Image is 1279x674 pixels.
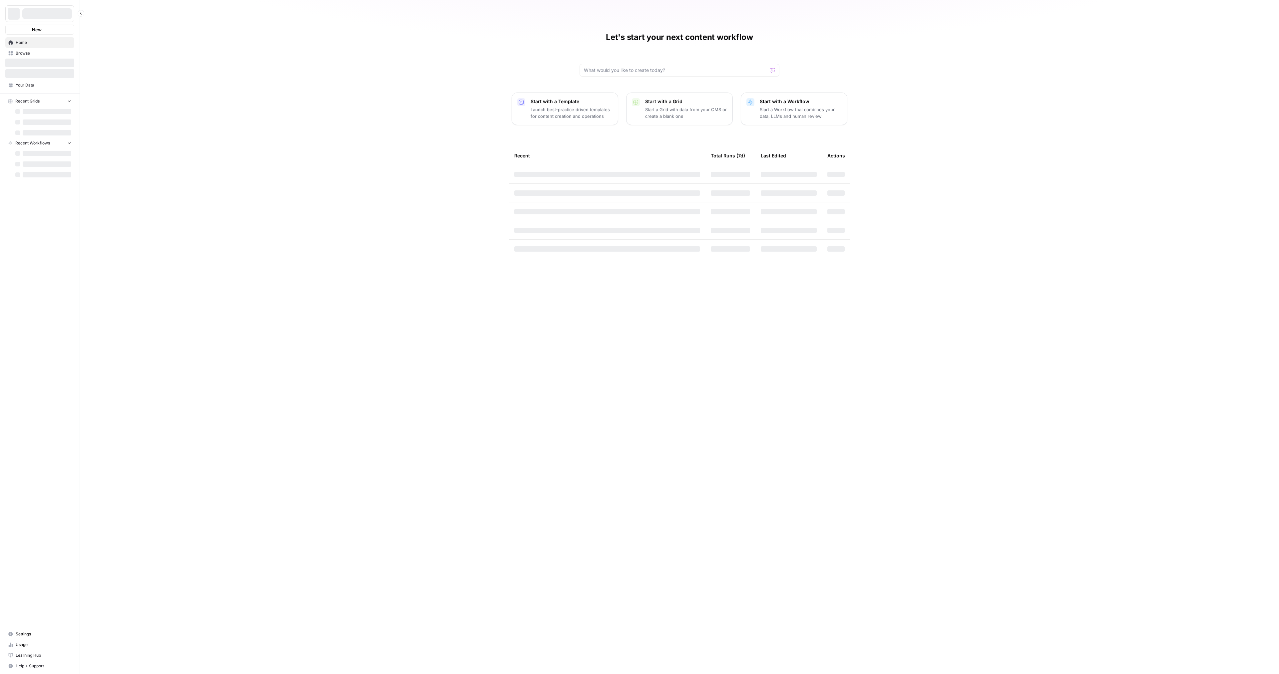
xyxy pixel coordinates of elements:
[5,639,74,650] a: Usage
[5,138,74,148] button: Recent Workflows
[15,140,50,146] span: Recent Workflows
[16,663,71,669] span: Help + Support
[531,98,613,105] p: Start with a Template
[5,48,74,59] a: Browse
[626,93,733,125] button: Start with a GridStart a Grid with data from your CMS or create a blank one
[16,50,71,56] span: Browse
[741,93,847,125] button: Start with a WorkflowStart a Workflow that combines your data, LLMs and human review
[5,80,74,91] a: Your Data
[760,106,842,119] p: Start a Workflow that combines your data, LLMs and human review
[16,642,71,648] span: Usage
[5,661,74,671] button: Help + Support
[16,40,71,46] span: Home
[711,146,745,165] div: Total Runs (7d)
[761,146,786,165] div: Last Edited
[645,106,727,119] p: Start a Grid with data from your CMS or create a blank one
[5,96,74,106] button: Recent Grids
[760,98,842,105] p: Start with a Workflow
[5,629,74,639] a: Settings
[16,631,71,637] span: Settings
[514,146,700,165] div: Recent
[15,98,40,104] span: Recent Grids
[584,67,767,74] input: What would you like to create today?
[531,106,613,119] p: Launch best-practice driven templates for content creation and operations
[645,98,727,105] p: Start with a Grid
[827,146,845,165] div: Actions
[5,37,74,48] a: Home
[16,652,71,658] span: Learning Hub
[512,93,618,125] button: Start with a TemplateLaunch best-practice driven templates for content creation and operations
[606,32,753,43] h1: Let's start your next content workflow
[16,82,71,88] span: Your Data
[32,26,42,33] span: New
[5,650,74,661] a: Learning Hub
[5,25,74,35] button: New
